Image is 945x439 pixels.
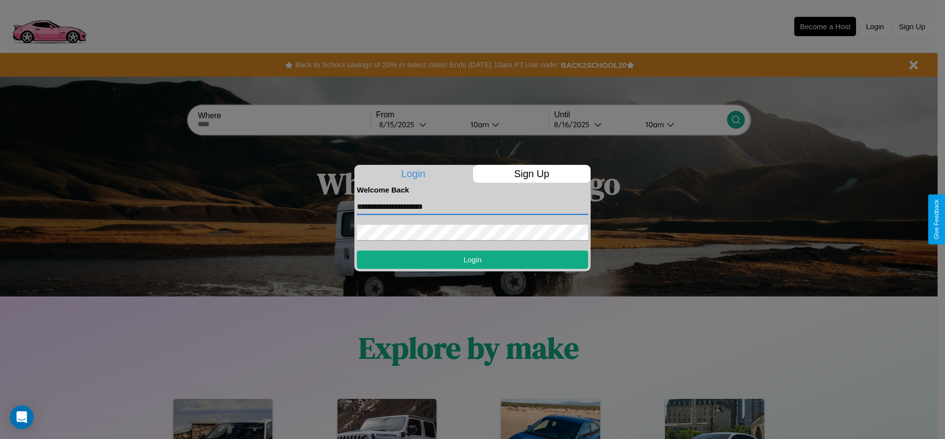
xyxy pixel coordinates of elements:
[354,165,472,183] p: Login
[933,199,940,240] div: Give Feedback
[10,405,34,429] div: Open Intercom Messenger
[357,186,588,194] h4: Welcome Back
[473,165,591,183] p: Sign Up
[357,250,588,269] button: Login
